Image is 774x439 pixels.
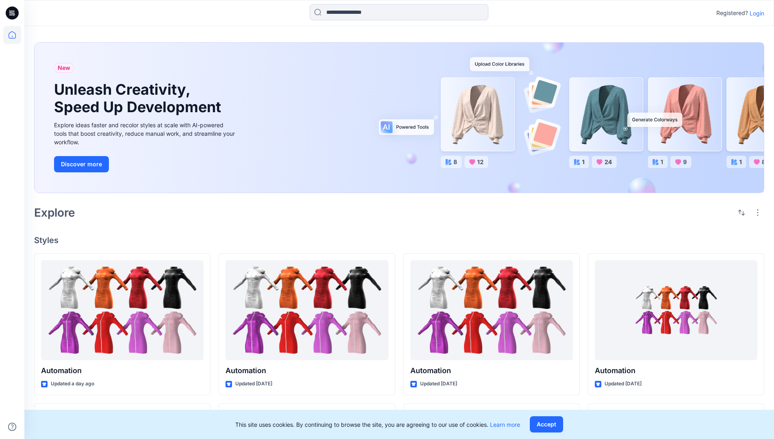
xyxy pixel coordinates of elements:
[410,365,573,376] p: Automation
[41,260,204,361] a: Automation
[54,121,237,146] div: Explore ideas faster and recolor styles at scale with AI-powered tools that boost creativity, red...
[225,365,388,376] p: Automation
[235,420,520,429] p: This site uses cookies. By continuing to browse the site, you are agreeing to our use of cookies.
[54,156,237,172] a: Discover more
[58,63,70,73] span: New
[750,9,764,17] p: Login
[51,380,94,388] p: Updated a day ago
[605,380,642,388] p: Updated [DATE]
[490,421,520,428] a: Learn more
[595,365,757,376] p: Automation
[420,380,457,388] p: Updated [DATE]
[235,380,272,388] p: Updated [DATE]
[34,206,75,219] h2: Explore
[41,365,204,376] p: Automation
[530,416,563,432] button: Accept
[54,156,109,172] button: Discover more
[225,260,388,361] a: Automation
[716,8,748,18] p: Registered?
[54,81,225,116] h1: Unleash Creativity, Speed Up Development
[595,260,757,361] a: Automation
[34,235,764,245] h4: Styles
[410,260,573,361] a: Automation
